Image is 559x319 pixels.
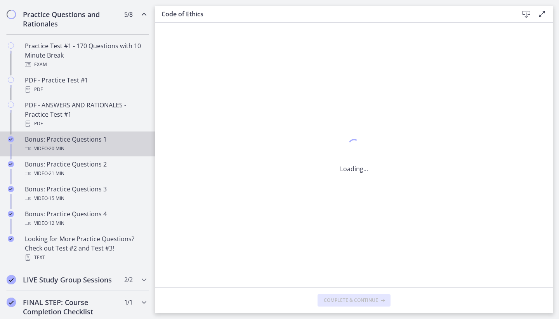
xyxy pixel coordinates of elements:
[25,144,146,153] div: Video
[48,219,64,228] span: · 12 min
[25,169,146,178] div: Video
[25,219,146,228] div: Video
[25,75,146,94] div: PDF - Practice Test #1
[25,119,146,128] div: PDF
[25,184,146,203] div: Bonus: Practice Questions 3
[25,253,146,262] div: Text
[48,194,64,203] span: · 15 min
[8,186,14,192] i: Completed
[23,275,118,284] h2: LIVE Study Group Sessions
[25,159,146,178] div: Bonus: Practice Questions 2
[8,236,14,242] i: Completed
[48,169,64,178] span: · 21 min
[25,60,146,69] div: Exam
[23,298,118,316] h2: FINAL STEP: Course Completion Checklist
[340,164,368,174] p: Loading...
[25,234,146,262] div: Looking for More Practice Questions? Check out Test #2 and Test #3!
[25,209,146,228] div: Bonus: Practice Questions 4
[25,85,146,94] div: PDF
[8,161,14,167] i: Completed
[161,9,506,19] h3: Code of Ethics
[318,294,391,307] button: Complete & continue
[124,10,132,19] span: 5 / 8
[25,100,146,128] div: PDF - ANSWERS AND RATIONALES - Practice Test #1
[23,10,118,28] h2: Practice Questions and Rationales
[7,275,16,284] i: Completed
[7,298,16,307] i: Completed
[25,194,146,203] div: Video
[48,144,64,153] span: · 20 min
[25,41,146,69] div: Practice Test #1 - 170 Questions with 10 Minute Break
[25,135,146,153] div: Bonus: Practice Questions 1
[8,211,14,217] i: Completed
[124,275,132,284] span: 2 / 2
[324,297,378,303] span: Complete & continue
[124,298,132,307] span: 1 / 1
[8,136,14,142] i: Completed
[340,137,368,155] div: 1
